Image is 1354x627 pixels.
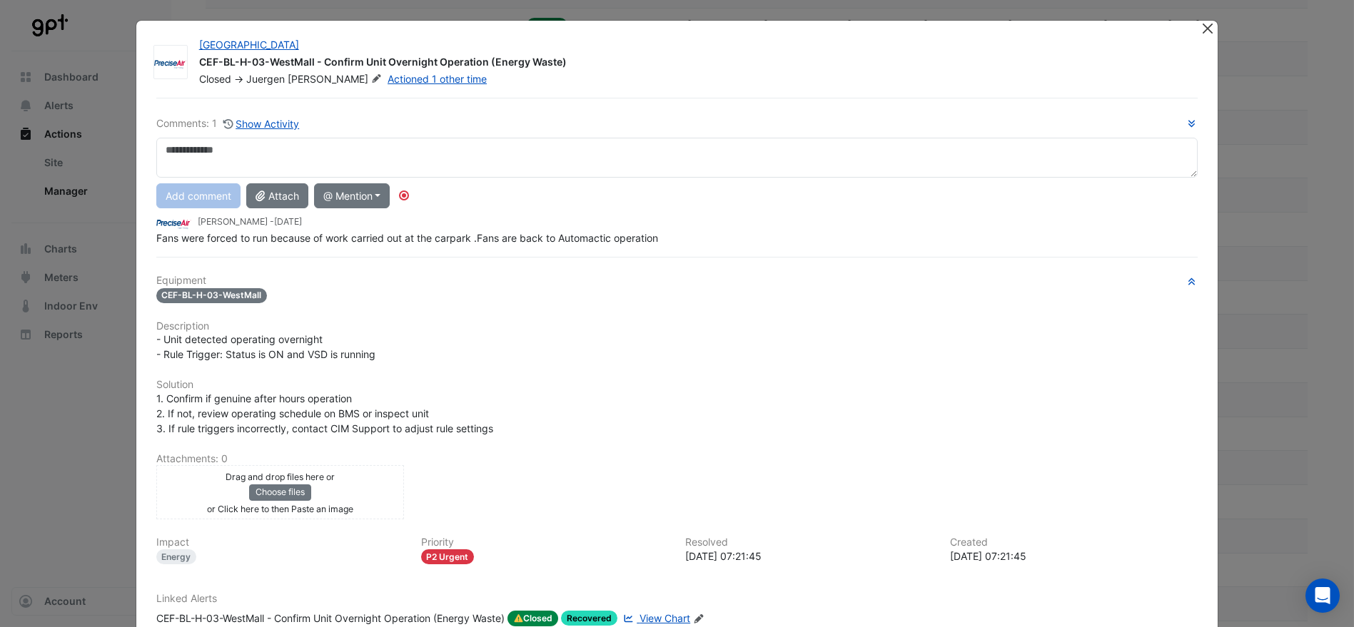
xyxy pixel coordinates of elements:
[950,549,1198,564] div: [DATE] 07:21:45
[223,116,300,132] button: Show Activity
[156,536,404,549] h6: Impact
[154,56,187,70] img: Precise Air
[1305,578,1340,613] div: Open Intercom Messenger
[274,216,302,227] span: 2025-09-16 07:21:45
[950,536,1198,549] h6: Created
[1200,21,1215,36] button: Close
[156,116,300,132] div: Comments: 1
[156,549,197,564] div: Energy
[620,611,690,626] a: View Chart
[388,73,487,85] a: Actioned 1 other time
[156,453,1198,465] h6: Attachments: 0
[156,215,192,230] img: Precise Air
[234,73,243,85] span: ->
[693,613,704,624] fa-icon: Edit Linked Alerts
[156,320,1198,332] h6: Description
[686,549,934,564] div: [DATE] 07:21:45
[686,536,934,549] h6: Resolved
[198,215,302,228] small: [PERSON_NAME] -
[156,392,493,434] span: 1. Confirm if genuine after hours operation 2. If not, review operating schedule on BMS or inspec...
[398,189,410,202] div: Tooltip anchor
[507,611,559,626] span: Closed
[156,333,375,360] span: - Unit detected operating overnight - Rule Trigger: Status is ON and VSD is running
[199,39,299,51] a: [GEOGRAPHIC_DATA]
[156,232,658,244] span: Fans were forced to run because of work carried out at the carpark .Fans are back to Automactic o...
[199,55,1184,72] div: CEF-BL-H-03-WestMall - Confirm Unit Overnight Operation (Energy Waste)
[640,612,690,624] span: View Chart
[226,471,335,482] small: Drag and drop files here or
[156,275,1198,287] h6: Equipment
[421,549,475,564] div: P2 Urgent
[156,379,1198,391] h6: Solution
[156,593,1198,605] h6: Linked Alerts
[249,484,311,500] button: Choose files
[156,288,268,303] span: CEF-BL-H-03-WestMall
[421,536,669,549] h6: Priority
[246,73,285,85] span: Juergen
[199,73,231,85] span: Closed
[207,504,353,514] small: or Click here to then Paste an image
[288,72,385,86] span: [PERSON_NAME]
[246,183,308,208] button: Attach
[156,611,505,626] div: CEF-BL-H-03-WestMall - Confirm Unit Overnight Operation (Energy Waste)
[561,611,617,626] span: Recovered
[314,183,390,208] button: @ Mention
